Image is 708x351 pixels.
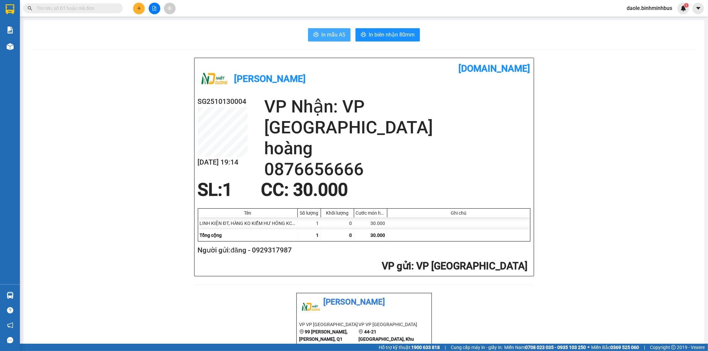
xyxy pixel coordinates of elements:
button: plus [133,3,145,14]
strong: 0369 525 060 [610,345,639,350]
img: logo.jpg [3,3,27,27]
span: In mẫu A5 [321,31,345,39]
span: SL: [198,179,223,200]
li: VP VP [GEOGRAPHIC_DATA] [46,28,88,50]
div: Ghi chú [389,210,528,216]
button: caret-down [692,3,704,14]
h2: SG2510130004 [198,96,248,107]
li: VP VP [GEOGRAPHIC_DATA] [3,28,46,50]
li: VP VP [GEOGRAPHIC_DATA] [299,321,359,328]
b: [PERSON_NAME] [234,73,306,84]
img: warehouse-icon [7,292,14,299]
img: logo.jpg [299,296,323,319]
span: Tổng cộng [200,233,222,238]
span: copyright [671,345,676,350]
strong: 1900 633 818 [411,345,440,350]
span: printer [361,32,366,38]
img: solution-icon [7,27,14,34]
sup: 1 [684,3,689,8]
b: 99 [PERSON_NAME], [PERSON_NAME], Q1 [299,329,348,342]
span: VP gửi [382,260,412,272]
b: [DOMAIN_NAME] [459,63,530,74]
h2: Người gửi: đăng - 0929317987 [198,245,528,256]
span: printer [313,32,319,38]
li: VP VP [GEOGRAPHIC_DATA] [358,321,418,328]
span: aim [167,6,172,11]
div: LINH KIỆN ĐT, HÀNG KO KIỂM HƯ HỎNG KCTN (Khác) [198,217,298,229]
span: Hỗ trợ kỹ thuật: [379,344,440,351]
div: 30.000 [354,217,387,229]
span: Cung cấp máy in - giấy in: [451,344,503,351]
div: Cước món hàng [356,210,385,216]
div: 1 [298,217,321,229]
div: 0 [321,217,354,229]
div: Tên [200,210,296,216]
img: icon-new-feature [680,5,686,11]
span: file-add [152,6,157,11]
span: plus [137,6,141,11]
input: Tìm tên, số ĐT hoặc mã đơn [37,5,115,12]
span: search [28,6,32,11]
button: file-add [149,3,160,14]
li: [PERSON_NAME] [3,3,96,16]
span: 30.000 [371,233,385,238]
span: 1 [685,3,687,8]
button: printerIn mẫu A5 [308,28,351,41]
img: logo-vxr [6,4,14,14]
span: Miền Nam [504,344,586,351]
span: 0 [350,233,352,238]
button: aim [164,3,176,14]
span: daole.binhminhbus [621,4,677,12]
span: environment [299,329,304,334]
span: | [445,344,446,351]
span: 1 [223,179,233,200]
h2: : VP [GEOGRAPHIC_DATA] [198,259,528,273]
h2: VP Nhận: VP [GEOGRAPHIC_DATA] [264,96,530,138]
span: | [644,344,645,351]
strong: 0708 023 035 - 0935 103 250 [525,345,586,350]
h2: 0876656666 [264,159,530,180]
span: environment [358,329,363,334]
span: caret-down [695,5,701,11]
img: warehouse-icon [7,43,14,50]
span: message [7,337,13,343]
span: question-circle [7,307,13,314]
span: notification [7,322,13,328]
div: Số lượng [299,210,319,216]
img: logo.jpg [198,63,231,96]
span: Miền Bắc [591,344,639,351]
span: ⚪️ [588,346,590,349]
div: CC : 30.000 [257,180,352,200]
h2: hoàng [264,138,530,159]
span: In biên nhận 80mm [369,31,415,39]
span: 1 [316,233,319,238]
h2: [DATE] 19:14 [198,157,248,168]
li: [PERSON_NAME] [299,296,429,309]
div: Khối lượng [323,210,352,216]
button: printerIn biên nhận 80mm [355,28,420,41]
